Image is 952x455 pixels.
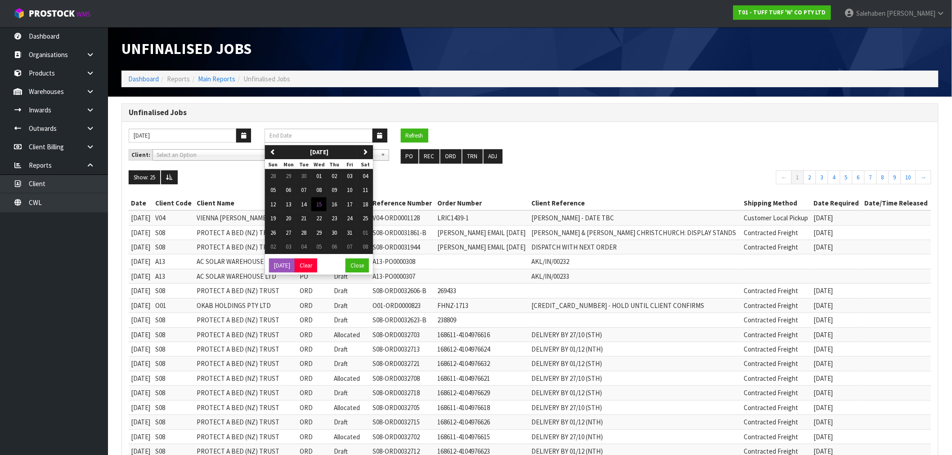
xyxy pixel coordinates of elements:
[334,316,348,324] span: Draft
[537,170,931,187] nav: Page navigation
[435,429,529,444] td: 168611-4104976615
[298,298,332,312] td: ORD
[316,214,322,222] span: 22
[529,357,741,371] td: DELIVERY BY 01/12 (STH)
[370,269,435,283] td: A13-PO0000307
[742,386,812,400] td: Contracted Freight
[129,342,153,356] td: [DATE]
[346,161,353,168] small: Friday
[314,161,325,168] small: Wednesday
[194,342,297,356] td: PROTECT A BED (NZ) TRUST
[812,429,862,444] td: [DATE]
[332,229,337,236] span: 30
[281,226,296,240] button: 27
[29,8,75,19] span: ProStock
[742,371,812,385] td: Contracted Freight
[316,186,322,194] span: 08
[435,298,529,312] td: FHNZ-1713
[370,415,435,429] td: S08-ORD0032715
[298,327,332,342] td: ORD
[327,240,342,254] button: 06
[370,284,435,298] td: S08-ORD0032606-B
[812,357,862,371] td: [DATE]
[812,371,862,385] td: [DATE]
[862,196,931,210] th: Date/Time Released
[435,196,529,210] th: Order Number
[370,357,435,371] td: S08-ORD0032721
[363,243,368,250] span: 08
[347,201,352,208] span: 17
[840,170,853,185] a: 5
[194,269,297,283] td: AC SOLAR WAREHOUSE LTD
[529,196,741,210] th: Client Reference
[269,259,295,273] button: [DATE]
[194,254,297,269] td: AC SOLAR WAREHOUSE LTD
[435,357,529,371] td: 168612-4104976632
[316,229,322,236] span: 29
[742,196,812,210] th: Shipping Method
[484,149,503,164] button: ADJ
[334,374,360,383] span: Allocated
[334,330,360,339] span: Allocated
[529,298,741,312] td: [CREDIT_CARD_NUMBER] - HOLD UNTIL CLIENT CONFIRMS
[435,327,529,342] td: 168611-4104976616
[286,186,291,194] span: 06
[334,301,348,310] span: Draft
[327,211,342,226] button: 23
[435,371,529,385] td: 168611-4104976621
[742,342,812,356] td: Contracted Freight
[129,284,153,298] td: [DATE]
[804,170,816,185] a: 2
[738,9,826,16] strong: T01 - TUFF TURF 'N' CO PTY LTD
[363,229,368,236] span: 01
[357,240,373,254] button: 08
[129,313,153,327] td: [DATE]
[852,170,865,185] a: 6
[265,129,373,143] input: End Date
[529,386,741,400] td: DELIVERY BY 01/12 (STH)
[194,210,297,225] td: VIENNA [PERSON_NAME] LIMITED
[334,359,348,368] span: Draft
[435,225,529,240] td: [PERSON_NAME] EMAIL [DATE]
[334,272,348,281] span: Draft
[370,327,435,342] td: S08-ORD0032703
[129,210,153,225] td: [DATE]
[812,400,862,415] td: [DATE]
[342,183,357,197] button: 10
[153,327,194,342] td: S08
[370,196,435,210] th: Reference Number
[327,197,342,212] button: 16
[435,240,529,254] td: [PERSON_NAME] EMAIL [DATE]
[153,386,194,400] td: S08
[283,161,294,168] small: Monday
[129,225,153,240] td: [DATE]
[301,201,306,208] span: 14
[419,149,440,164] button: REC
[153,371,194,385] td: S08
[742,429,812,444] td: Contracted Freight
[265,240,281,254] button: 02
[816,170,828,185] a: 3
[296,169,311,183] button: 30
[334,345,348,353] span: Draft
[529,371,741,385] td: DELIVERY BY 27/10 (STH)
[332,214,337,222] span: 23
[281,183,296,197] button: 06
[812,298,862,312] td: [DATE]
[370,429,435,444] td: S08-ORD0032702
[281,169,296,183] button: 29
[286,214,291,222] span: 20
[311,169,327,183] button: 01
[347,214,352,222] span: 24
[167,75,190,83] span: Reports
[194,415,297,429] td: PROTECT A BED (NZ) TRUST
[198,75,235,83] a: Main Reports
[332,243,337,250] span: 06
[129,269,153,283] td: [DATE]
[194,357,297,371] td: PROTECT A BED (NZ) TRUST
[129,196,153,210] th: Date
[334,403,360,412] span: Allocated
[194,371,297,385] td: PROTECT A BED (NZ) TRUST
[194,400,297,415] td: PROTECT A BED (NZ) TRUST
[347,229,352,236] span: 31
